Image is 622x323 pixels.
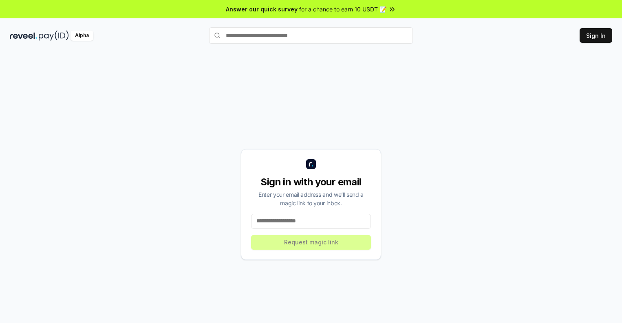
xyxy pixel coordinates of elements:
[39,31,69,41] img: pay_id
[580,28,612,43] button: Sign In
[299,5,386,13] span: for a chance to earn 10 USDT 📝
[251,176,371,189] div: Sign in with your email
[226,5,298,13] span: Answer our quick survey
[306,159,316,169] img: logo_small
[10,31,37,41] img: reveel_dark
[251,190,371,207] div: Enter your email address and we’ll send a magic link to your inbox.
[71,31,93,41] div: Alpha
